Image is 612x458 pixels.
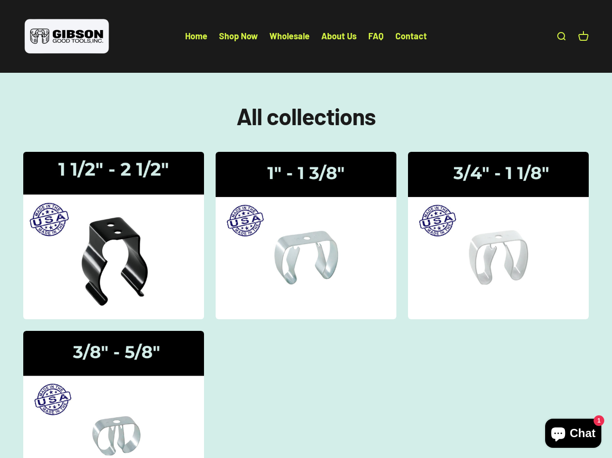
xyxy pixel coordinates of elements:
[23,152,204,319] a: Gibson gripper clips one and a half inch to two and a half inches
[321,31,357,41] a: About Us
[395,31,427,41] a: Contact
[542,419,604,450] inbox-online-store-chat: Shopify online store chat
[18,147,209,324] img: Gibson gripper clips one and a half inch to two and a half inches
[269,31,310,41] a: Wholesale
[219,31,258,41] a: Shop Now
[185,31,207,41] a: Home
[408,152,589,319] img: Gripper Clips | 3/4" - 1 1/8"
[23,103,589,129] h1: All collections
[368,31,384,41] a: FAQ
[216,152,396,319] img: Gripper Clips | 1" - 1 3/8"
